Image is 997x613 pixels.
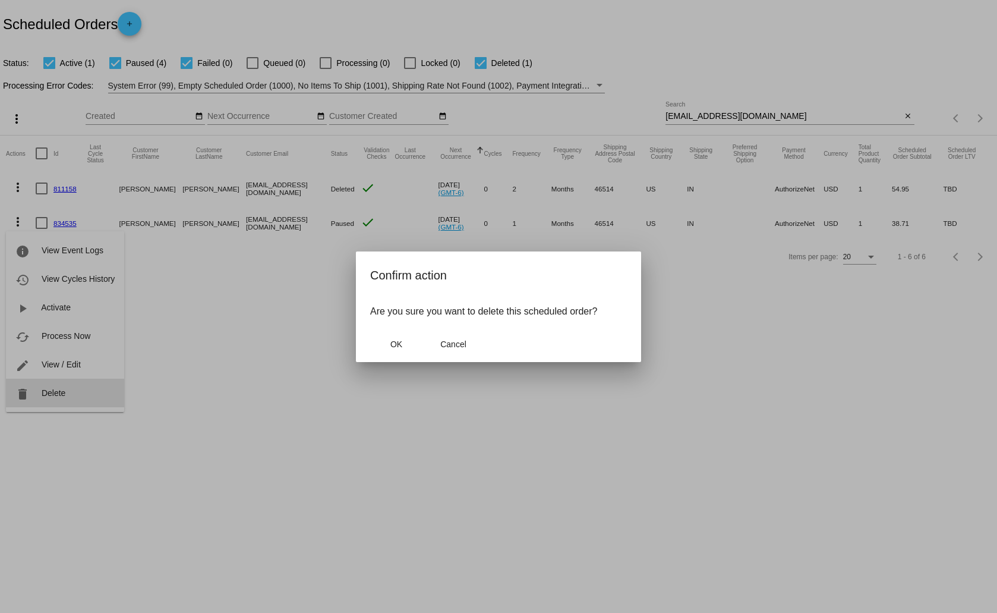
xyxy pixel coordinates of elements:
[440,339,466,349] span: Cancel
[390,339,402,349] span: OK
[370,306,627,317] p: Are you sure you want to delete this scheduled order?
[370,266,627,285] h2: Confirm action
[370,334,422,355] button: Close dialog
[427,334,479,355] button: Close dialog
